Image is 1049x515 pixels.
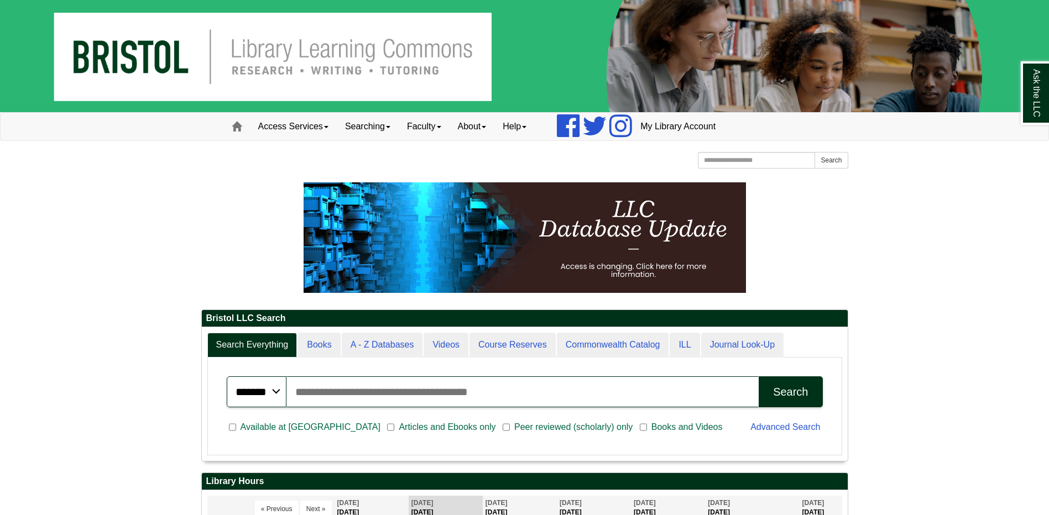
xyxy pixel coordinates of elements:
[670,333,700,358] a: ILL
[394,421,500,434] span: Articles and Ebooks only
[510,421,637,434] span: Peer reviewed (scholarly) only
[411,499,434,507] span: [DATE]
[750,422,820,432] a: Advanced Search
[802,499,824,507] span: [DATE]
[304,182,746,293] img: HTML tutorial
[387,422,394,432] input: Articles and Ebooks only
[202,473,848,490] h2: Library Hours
[450,113,495,140] a: About
[337,499,359,507] span: [DATE]
[503,422,510,432] input: Peer reviewed (scholarly) only
[815,152,848,169] button: Search
[424,333,468,358] a: Videos
[634,499,656,507] span: [DATE]
[773,386,808,398] div: Search
[337,113,399,140] a: Searching
[647,421,727,434] span: Books and Videos
[632,113,724,140] a: My Library Account
[202,310,848,327] h2: Bristol LLC Search
[708,499,730,507] span: [DATE]
[298,333,340,358] a: Books
[640,422,647,432] input: Books and Videos
[469,333,556,358] a: Course Reserves
[557,333,669,358] a: Commonwealth Catalog
[399,113,450,140] a: Faculty
[759,376,822,407] button: Search
[494,113,535,140] a: Help
[560,499,582,507] span: [DATE]
[486,499,508,507] span: [DATE]
[207,333,298,358] a: Search Everything
[236,421,385,434] span: Available at [GEOGRAPHIC_DATA]
[342,333,423,358] a: A - Z Databases
[701,333,784,358] a: Journal Look-Up
[250,113,337,140] a: Access Services
[229,422,236,432] input: Available at [GEOGRAPHIC_DATA]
